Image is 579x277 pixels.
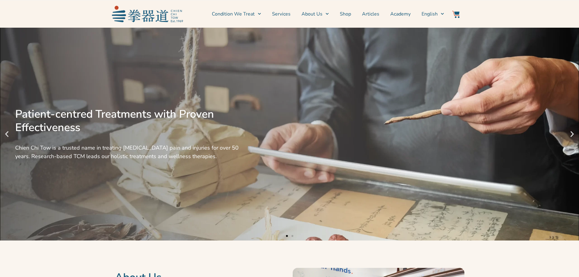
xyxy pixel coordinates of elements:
div: Next slide [568,130,576,138]
span: Go to slide 1 [286,235,288,237]
span: English [422,10,438,18]
a: Shop [340,6,351,22]
div: Chien Chi Tow is a trusted name in treating [MEDICAL_DATA] pain and injuries for over 50 years. R... [15,144,240,161]
a: Services [272,6,291,22]
img: Website Icon-03 [452,11,460,18]
div: Patient-centred Treatments with Proven Effectiveness [15,108,240,134]
div: Previous slide [3,130,11,138]
a: Condition We Treat [212,6,261,22]
nav: Menu [186,6,444,22]
span: Go to slide 2 [291,235,293,237]
a: Articles [362,6,379,22]
a: English [422,6,444,22]
a: Academy [390,6,411,22]
a: About Us [302,6,329,22]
